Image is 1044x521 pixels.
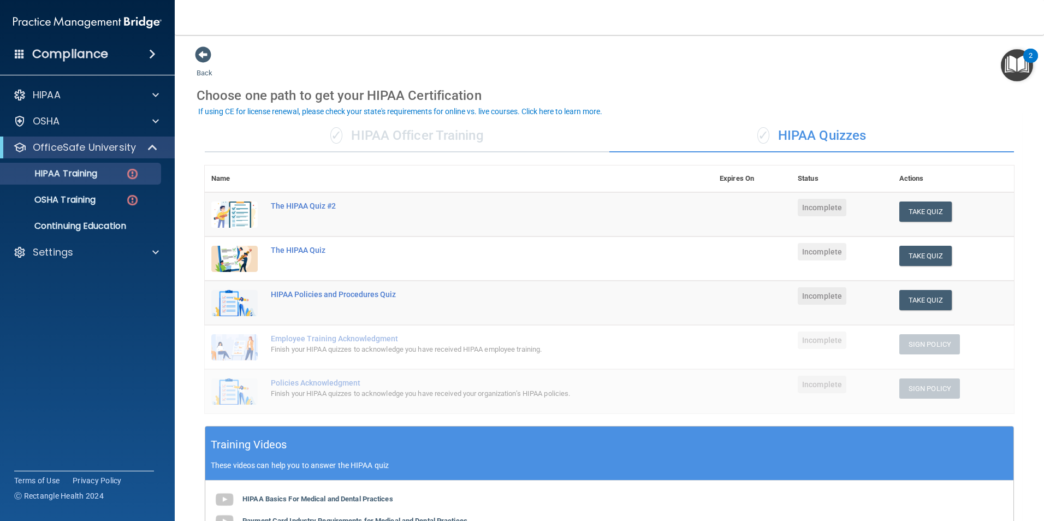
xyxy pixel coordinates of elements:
span: Incomplete [798,287,846,305]
div: The HIPAA Quiz #2 [271,202,659,210]
button: Open Resource Center, 2 new notifications [1001,49,1033,81]
p: OfficeSafe University [33,141,136,154]
a: Settings [13,246,159,259]
p: OSHA [33,115,60,128]
div: Policies Acknowledgment [271,378,659,387]
p: OSHA Training [7,194,96,205]
a: OfficeSafe University [13,141,158,154]
p: HIPAA [33,88,61,102]
span: ✓ [330,127,342,144]
p: Continuing Education [7,221,156,232]
div: The HIPAA Quiz [271,246,659,254]
th: Name [205,165,264,192]
div: Finish your HIPAA quizzes to acknowledge you have received your organization’s HIPAA policies. [271,387,659,400]
p: Settings [33,246,73,259]
th: Expires On [713,165,791,192]
a: OSHA [13,115,159,128]
button: Sign Policy [899,334,960,354]
div: HIPAA Policies and Procedures Quiz [271,290,659,299]
p: HIPAA Training [7,168,97,179]
img: danger-circle.6113f641.png [126,193,139,207]
div: If using CE for license renewal, please check your state's requirements for online vs. live cours... [198,108,602,115]
a: HIPAA [13,88,159,102]
span: Incomplete [798,243,846,260]
span: Incomplete [798,331,846,349]
div: Finish your HIPAA quizzes to acknowledge you have received HIPAA employee training. [271,343,659,356]
div: Choose one path to get your HIPAA Certification [197,80,1022,111]
img: PMB logo [13,11,162,33]
div: HIPAA Officer Training [205,120,609,152]
span: Ⓒ Rectangle Health 2024 [14,490,104,501]
h5: Training Videos [211,435,287,454]
th: Actions [893,165,1014,192]
button: Take Quiz [899,246,952,266]
img: danger-circle.6113f641.png [126,167,139,181]
div: Employee Training Acknowledgment [271,334,659,343]
span: Incomplete [798,199,846,216]
button: Sign Policy [899,378,960,399]
span: ✓ [757,127,769,144]
img: gray_youtube_icon.38fcd6cc.png [213,489,235,511]
button: If using CE for license renewal, please check your state's requirements for online vs. live cours... [197,106,604,117]
iframe: Drift Widget Chat Controller [855,443,1031,487]
button: Take Quiz [899,290,952,310]
a: Terms of Use [14,475,60,486]
p: These videos can help you to answer the HIPAA quiz [211,461,1008,470]
span: Incomplete [798,376,846,393]
a: Back [197,56,212,77]
b: HIPAA Basics For Medical and Dental Practices [242,495,393,503]
h4: Compliance [32,46,108,62]
button: Take Quiz [899,202,952,222]
div: 2 [1029,56,1033,70]
a: Privacy Policy [73,475,122,486]
div: HIPAA Quizzes [609,120,1014,152]
th: Status [791,165,893,192]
